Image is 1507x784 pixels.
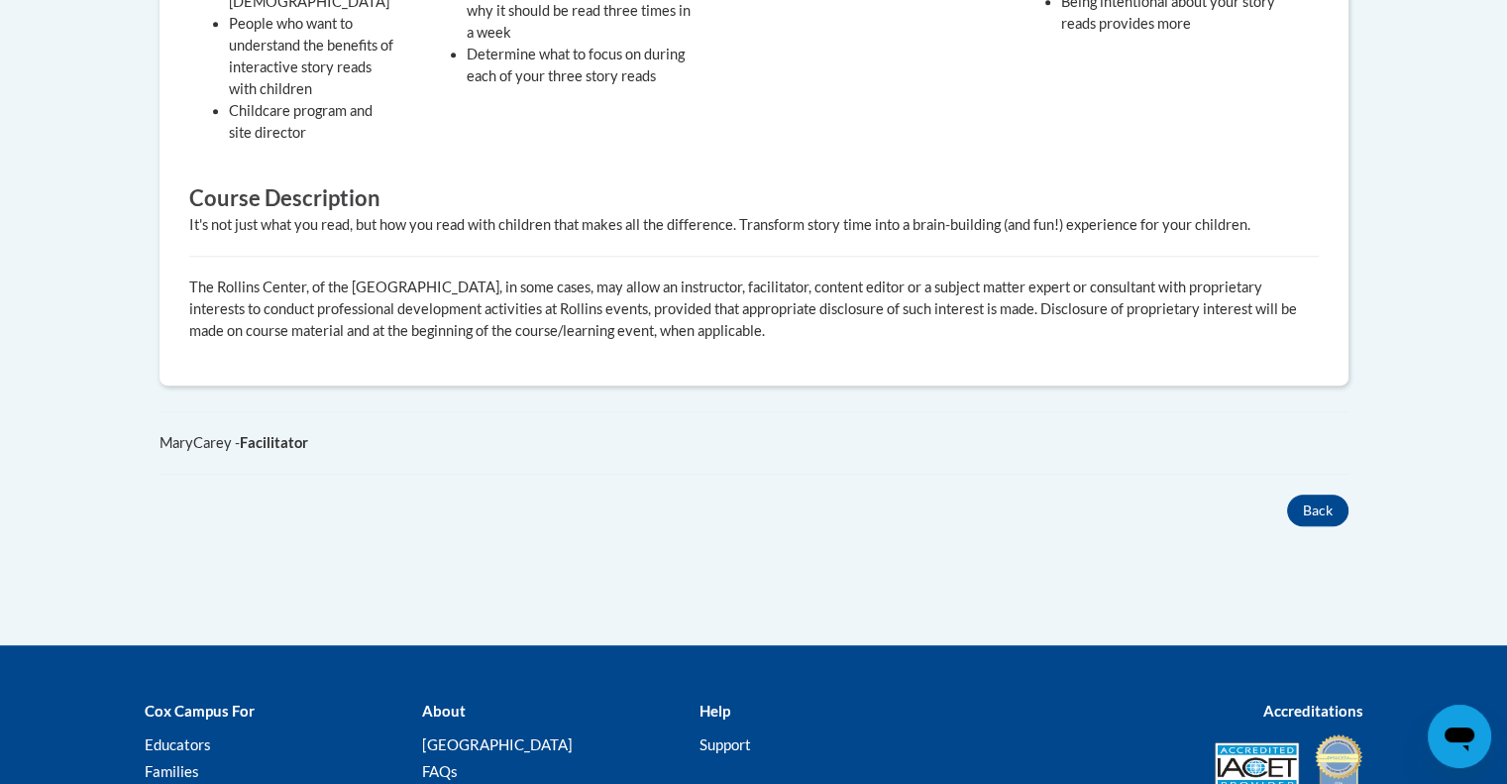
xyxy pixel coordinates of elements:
[240,434,308,451] b: Facilitator
[699,735,750,753] a: Support
[160,432,1348,454] div: MaryCarey -
[189,214,1319,236] div: It's not just what you read, but how you read with children that makes all the difference. Transf...
[145,702,255,720] b: Cox Campus For
[421,762,457,780] a: FAQs
[699,702,729,720] b: Help
[1263,702,1363,720] b: Accreditations
[145,762,199,780] a: Families
[229,13,397,100] li: People who want to understand the benefits of interactive story reads with children
[229,100,397,144] li: Childcare program and site director
[421,702,465,720] b: About
[421,735,572,753] a: [GEOGRAPHIC_DATA]
[145,735,211,753] a: Educators
[1287,495,1348,526] button: Back
[189,277,1319,342] p: The Rollins Center, of the [GEOGRAPHIC_DATA], in some cases, may allow an instructor, facilitator...
[1428,705,1491,768] iframe: Button to launch messaging window
[189,183,1319,214] h3: Course Description
[467,44,695,87] li: Determine what to focus on during each of your three story reads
